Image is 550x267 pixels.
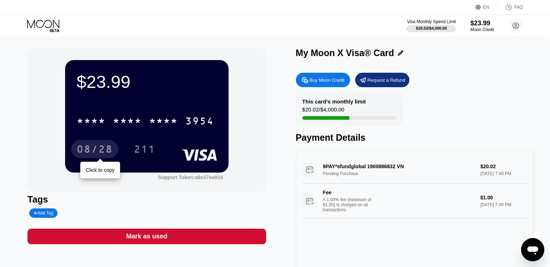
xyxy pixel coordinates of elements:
[302,184,528,219] div: FeeA 1.00% fee (minimum of $1.00) is charged on all transactions$1.00[DATE] 7:49 PM
[302,106,345,116] div: $20.02 / $4,000.00
[34,211,53,216] div: Add Tag
[323,197,377,212] div: A 1.00% fee (minimum of $1.00) is charged on all transactions
[71,140,118,158] div: 08/28
[470,20,494,32] div: $23.99Moon Credit
[126,232,167,241] div: Mark as used
[158,174,223,180] div: Support Token:a6e37ea916
[521,238,544,261] iframe: Button to launch messaging window
[310,77,345,83] div: Buy Moon Credit
[296,48,394,58] div: My Moon X Visa® Card
[128,140,161,158] div: 211
[29,208,57,218] div: Add Tag
[367,77,405,83] div: Request a Refund
[480,195,528,200] div: $1.00
[134,144,155,156] div: 211
[296,73,350,87] div: Buy Moon Credit
[296,132,534,143] div: Payment Details
[480,202,528,207] div: [DATE] 7:49 PM
[27,229,266,244] div: Mark as used
[470,27,494,32] div: Moon Credit
[470,20,494,27] div: $23.99
[476,4,498,11] div: EN
[158,174,223,180] div: Support Token: a6e37ea916
[498,4,523,11] div: FAQ
[27,194,266,205] div: Tags
[483,5,489,10] div: EN
[407,19,456,24] div: Visa Monthly Spend Limit
[185,116,214,128] div: 3954
[86,167,114,173] div: Click to copy
[302,98,366,105] div: This card’s monthly limit
[77,144,113,156] div: 08/28
[355,73,409,87] div: Request a Refund
[77,72,217,92] div: $23.99
[407,19,456,32] div: Visa Monthly Spend Limit$20.02/$4,000.00
[416,26,447,30] div: $20.02 / $4,000.00
[323,190,374,195] div: Fee
[514,5,523,10] div: FAQ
